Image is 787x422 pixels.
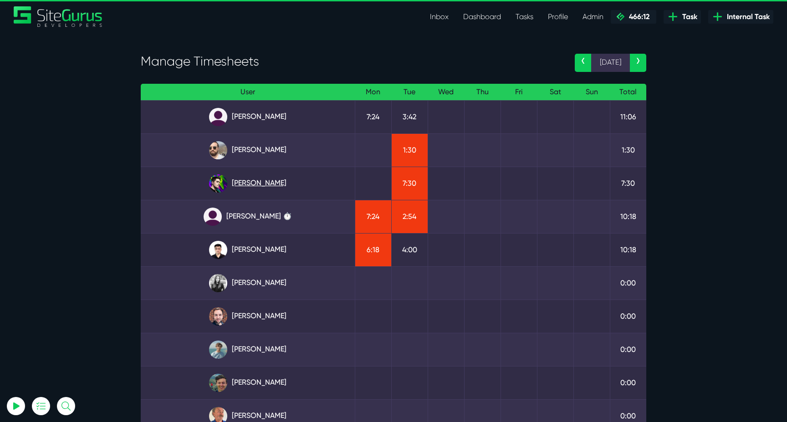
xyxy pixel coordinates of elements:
[610,233,646,266] td: 10:18
[610,200,646,233] td: 10:18
[630,54,646,72] a: ›
[610,366,646,399] td: 0:00
[541,8,575,26] a: Profile
[423,8,456,26] a: Inbox
[610,167,646,200] td: 7:30
[148,141,348,159] a: [PERSON_NAME]
[148,174,348,193] a: [PERSON_NAME]
[456,8,508,26] a: Dashboard
[148,208,348,226] a: [PERSON_NAME] ⏱️
[708,10,773,24] a: Internal Task
[611,10,656,24] a: 466:12
[664,10,701,24] a: Task
[575,8,611,26] a: Admin
[355,84,391,101] th: Mon
[209,374,227,392] img: esb8jb8dmrsykbqurfoz.jpg
[391,233,428,266] td: 4:00
[679,11,697,22] span: Task
[625,12,649,21] span: 466:12
[209,307,227,325] img: tfogtqcjwjterk6idyiu.jpg
[148,374,348,392] a: [PERSON_NAME]
[391,200,428,233] td: 2:54
[148,108,348,126] a: [PERSON_NAME]
[141,84,355,101] th: User
[610,300,646,333] td: 0:00
[209,141,227,159] img: ublsy46zpoyz6muduycb.jpg
[610,333,646,366] td: 0:00
[508,8,541,26] a: Tasks
[391,167,428,200] td: 7:30
[610,133,646,167] td: 1:30
[209,341,227,359] img: tkl4csrki1nqjgf0pb1z.png
[391,100,428,133] td: 3:42
[723,11,770,22] span: Internal Task
[537,84,573,101] th: Sat
[575,54,591,72] a: ‹
[573,84,610,101] th: Sun
[148,307,348,325] a: [PERSON_NAME]
[591,54,630,72] span: [DATE]
[610,84,646,101] th: Total
[209,241,227,259] img: xv1kmavyemxtguplm5ir.png
[141,54,561,69] h3: Manage Timesheets
[148,341,348,359] a: [PERSON_NAME]
[501,84,537,101] th: Fri
[30,161,130,180] button: Log In
[355,233,391,266] td: 6:18
[209,108,227,126] img: default_qrqg0b.png
[610,100,646,133] td: 11:06
[30,107,130,127] input: Email
[14,6,103,27] a: SiteGurus
[204,208,222,226] img: default_qrqg0b.png
[14,6,103,27] img: Sitegurus Logo
[391,133,428,167] td: 1:30
[355,100,391,133] td: 7:24
[209,174,227,193] img: rxuxidhawjjb44sgel4e.png
[209,274,227,292] img: rgqpcqpgtbr9fmz9rxmm.jpg
[391,84,428,101] th: Tue
[428,84,464,101] th: Wed
[148,274,348,292] a: [PERSON_NAME]
[610,266,646,300] td: 0:00
[464,84,501,101] th: Thu
[148,241,348,259] a: [PERSON_NAME]
[355,200,391,233] td: 7:24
